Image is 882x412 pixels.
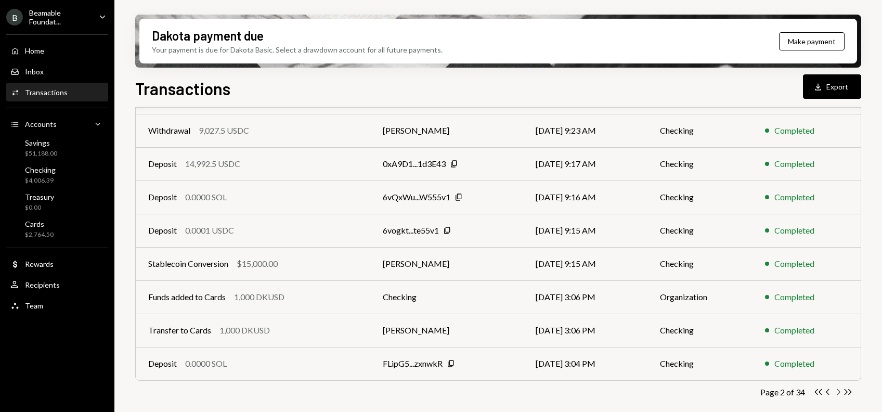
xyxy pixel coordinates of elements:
div: Completed [774,257,814,270]
a: Transactions [6,83,108,101]
div: Completed [774,291,814,303]
div: 0.0000 SOL [185,357,227,370]
a: Treasury$0.00 [6,189,108,214]
div: 6vogkt...te55v1 [383,224,439,237]
td: [PERSON_NAME] [370,247,523,280]
div: $51,188.00 [25,149,57,158]
div: 0.0001 USDC [185,224,234,237]
a: Rewards [6,254,108,273]
a: Team [6,296,108,315]
button: Make payment [779,32,845,50]
div: Beamable Foundat... [29,8,90,26]
div: Transfer to Cards [148,324,211,337]
td: [DATE] 3:04 PM [523,347,647,380]
td: [PERSON_NAME] [370,114,523,147]
td: [PERSON_NAME] [370,314,523,347]
div: Recipients [25,280,60,289]
div: 6vQxWu...W555v1 [383,191,450,203]
h1: Transactions [135,78,230,99]
td: [DATE] 9:16 AM [523,181,647,214]
a: Checking$4,006.39 [6,162,108,187]
div: $0.00 [25,203,54,212]
div: Transactions [25,88,68,97]
div: Dakota payment due [152,27,264,44]
div: Funds added to Cards [148,291,226,303]
div: 1,000 DKUSD [219,324,270,337]
div: Your payment is due for Dakota Basic. Select a drawdown account for all future payments. [152,44,443,55]
div: Home [25,46,44,55]
div: Completed [774,224,814,237]
div: Rewards [25,260,54,268]
td: Checking [647,114,753,147]
td: [DATE] 9:15 AM [523,247,647,280]
div: Completed [774,124,814,137]
a: Inbox [6,62,108,81]
div: 9,027.5 USDC [199,124,249,137]
a: Recipients [6,275,108,294]
div: Deposit [148,158,177,170]
div: B [6,9,23,25]
div: Accounts [25,120,57,128]
td: Checking [647,214,753,247]
td: Checking [647,314,753,347]
div: Withdrawal [148,124,190,137]
div: Completed [774,357,814,370]
a: Home [6,41,108,60]
td: Checking [647,147,753,181]
div: 1,000 DKUSD [234,291,284,303]
td: Checking [647,347,753,380]
button: Export [803,74,861,99]
div: Cards [25,220,54,228]
td: [DATE] 9:23 AM [523,114,647,147]
div: Deposit [148,224,177,237]
a: Accounts [6,114,108,133]
div: Deposit [148,357,177,370]
div: 0xA9D1...1d3E43 [383,158,446,170]
td: Organization [647,280,753,314]
div: Treasury [25,192,54,201]
div: Completed [774,324,814,337]
td: [DATE] 9:15 AM [523,214,647,247]
div: Deposit [148,191,177,203]
div: 14,992.5 USDC [185,158,240,170]
div: Savings [25,138,57,147]
div: Page 2 of 34 [760,387,805,397]
div: Inbox [25,67,44,76]
div: 0.0000 SOL [185,191,227,203]
td: Checking [647,181,753,214]
a: Savings$51,188.00 [6,135,108,160]
td: Checking [370,280,523,314]
div: Completed [774,191,814,203]
div: Team [25,301,43,310]
div: $15,000.00 [237,257,278,270]
td: [DATE] 9:17 AM [523,147,647,181]
td: Checking [647,247,753,280]
div: FLipG5...zxnwkR [383,357,443,370]
a: Cards$2,764.50 [6,216,108,241]
td: [DATE] 3:06 PM [523,280,647,314]
div: $2,764.50 [25,230,54,239]
td: [DATE] 3:06 PM [523,314,647,347]
div: $4,006.39 [25,176,56,185]
div: Completed [774,158,814,170]
div: Stablecoin Conversion [148,257,228,270]
div: Checking [25,165,56,174]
